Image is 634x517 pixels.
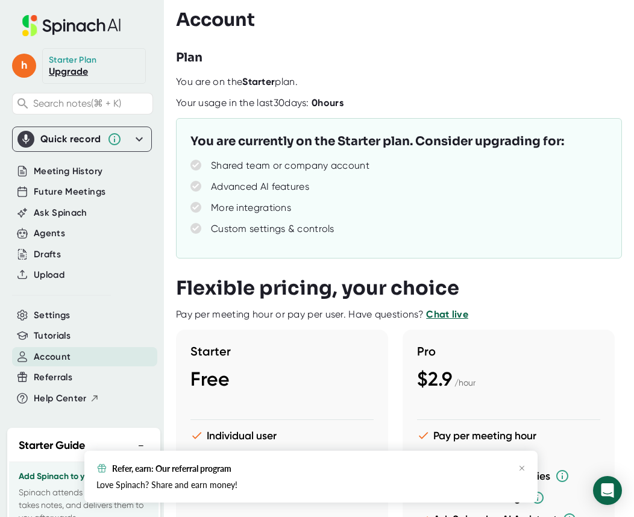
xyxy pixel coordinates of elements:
[19,437,85,454] h2: Starter Guide
[211,181,309,193] div: Advanced AI features
[34,248,61,262] button: Drafts
[176,9,255,31] h3: Account
[34,371,72,384] button: Referrals
[34,392,87,406] span: Help Center
[211,160,369,172] div: Shared team or company account
[49,55,97,66] div: Starter Plan
[34,164,102,178] button: Meeting History
[593,476,622,505] div: Open Intercom Messenger
[190,344,374,359] h3: Starter
[417,429,600,442] li: Pay per meeting hour
[454,378,475,387] span: / hour
[176,76,298,87] span: You are on the plan.
[34,309,71,322] button: Settings
[34,329,71,343] button: Tutorials
[211,223,334,235] div: Custom settings & controls
[40,133,101,145] div: Quick record
[176,97,344,109] div: Your usage in the last 30 days:
[190,449,374,462] li: Basic features
[49,66,88,77] a: Upgrade
[417,344,600,359] h3: Pro
[34,268,64,282] button: Upload
[17,127,146,151] div: Quick record
[417,368,452,390] span: $2.9
[19,472,149,481] h3: Add Spinach to your meeting
[34,206,87,220] button: Ask Spinach
[12,54,36,78] span: h
[34,227,65,240] button: Agents
[176,309,468,321] div: Pay per meeting hour or pay per user. Have questions?
[34,350,71,364] button: Account
[190,429,374,442] li: Individual user
[176,49,202,67] h3: Plan
[34,185,105,199] button: Future Meetings
[426,309,468,320] a: Chat live
[176,277,459,299] h3: Flexible pricing, your choice
[33,98,121,109] span: Search notes (⌘ + K)
[417,449,600,462] li: Unlimited users
[190,368,230,390] span: Free
[211,202,291,214] div: More integrations
[312,97,344,108] b: 0 hours
[34,392,99,406] button: Help Center
[242,76,275,87] b: Starter
[190,133,564,151] h3: You are currently on the Starter plan. Consider upgrading for:
[133,437,149,454] button: −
